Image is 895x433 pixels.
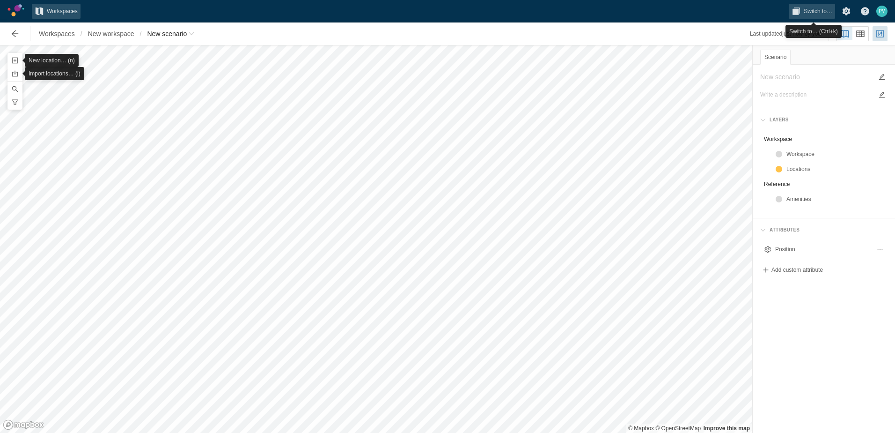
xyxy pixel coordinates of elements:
[25,54,79,67] div: New location… (n)
[786,149,884,159] div: Workspace
[750,30,821,37] span: Last updated just now by you
[47,7,78,16] span: Workspaces
[756,112,891,128] div: Layers
[25,67,84,80] div: Import locations… (i)
[786,164,884,174] div: Locations
[766,116,789,124] div: Layers
[785,25,842,38] div: Switch to… (Ctrl+k)
[3,419,44,430] a: Mapbox logo
[88,29,134,38] span: New workspace
[704,425,750,432] a: Map feedback
[804,7,832,16] span: Switch to…
[628,425,654,432] a: Mapbox
[771,192,888,207] div: Amenities
[771,266,823,274] span: Add custom attribute
[36,26,197,41] nav: Breadcrumb
[147,29,187,38] span: New scenario
[837,27,852,40] button: Map view (Ctrl+Shift+1)
[766,226,800,234] div: Attributes
[771,147,888,162] div: Workspace
[85,26,137,41] a: New workspace
[760,264,825,276] button: Add custom attribute
[760,50,791,65] div: Scenario
[144,26,197,41] button: New scenario
[756,222,891,238] div: Attributes
[764,134,884,144] div: Workspace
[760,177,888,192] div: Reference
[764,179,884,189] div: Reference
[876,6,888,17] div: PV
[39,29,75,38] span: Workspaces
[78,26,85,41] span: /
[760,242,888,257] div: Position
[655,425,701,432] a: OpenStreetMap
[137,26,145,41] span: /
[771,162,888,177] div: Locations
[853,27,868,40] a: Grid view (Ctrl+Shift+2)
[760,132,888,147] div: Workspace
[786,194,884,204] div: Amenities
[32,4,81,19] a: Workspaces
[775,245,871,254] div: Position
[789,4,835,19] button: Switch to…
[36,26,78,41] a: Workspaces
